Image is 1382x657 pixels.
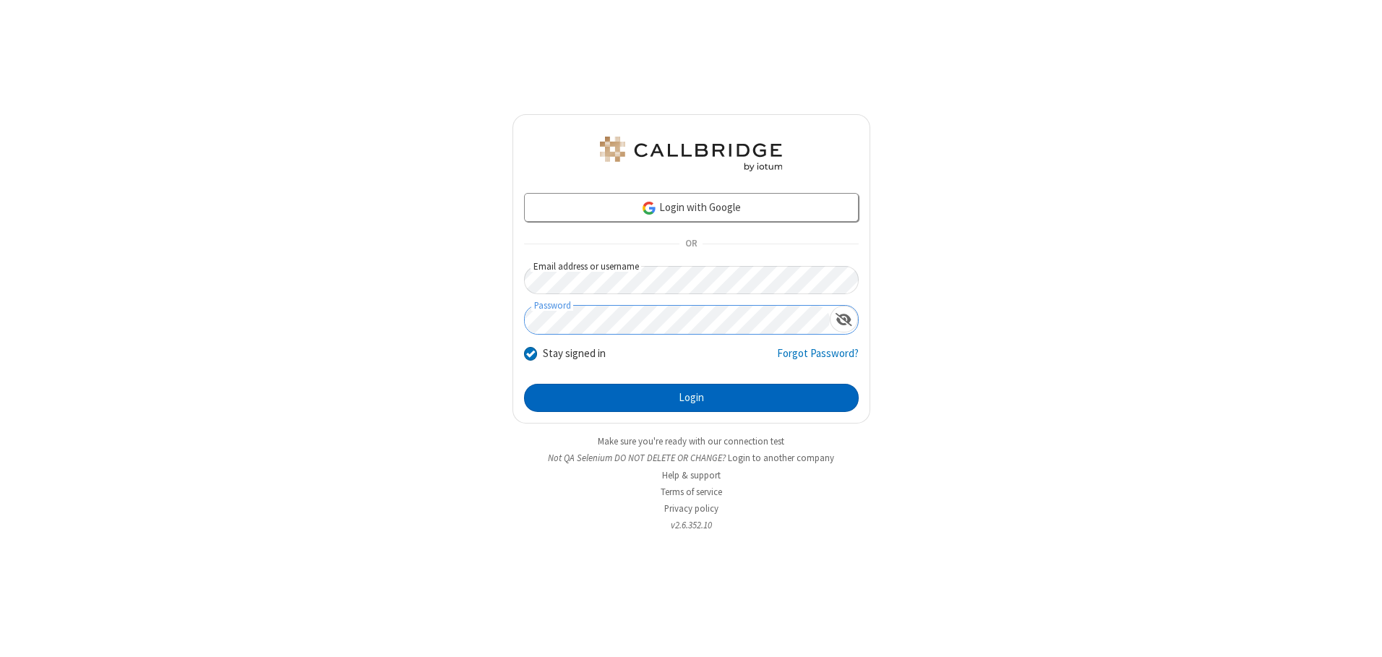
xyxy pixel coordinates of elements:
button: Login [524,384,859,413]
a: Login with Google [524,193,859,222]
img: QA Selenium DO NOT DELETE OR CHANGE [597,137,785,171]
a: Privacy policy [664,502,718,515]
div: Show password [830,306,858,332]
label: Stay signed in [543,345,606,362]
li: v2.6.352.10 [512,518,870,532]
button: Login to another company [728,451,834,465]
input: Email address or username [524,266,859,294]
input: Password [525,306,830,334]
a: Make sure you're ready with our connection test [598,435,784,447]
img: google-icon.png [641,200,657,216]
a: Forgot Password? [777,345,859,373]
a: Help & support [662,469,721,481]
a: Terms of service [661,486,722,498]
li: Not QA Selenium DO NOT DELETE OR CHANGE? [512,451,870,465]
span: OR [679,234,703,254]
